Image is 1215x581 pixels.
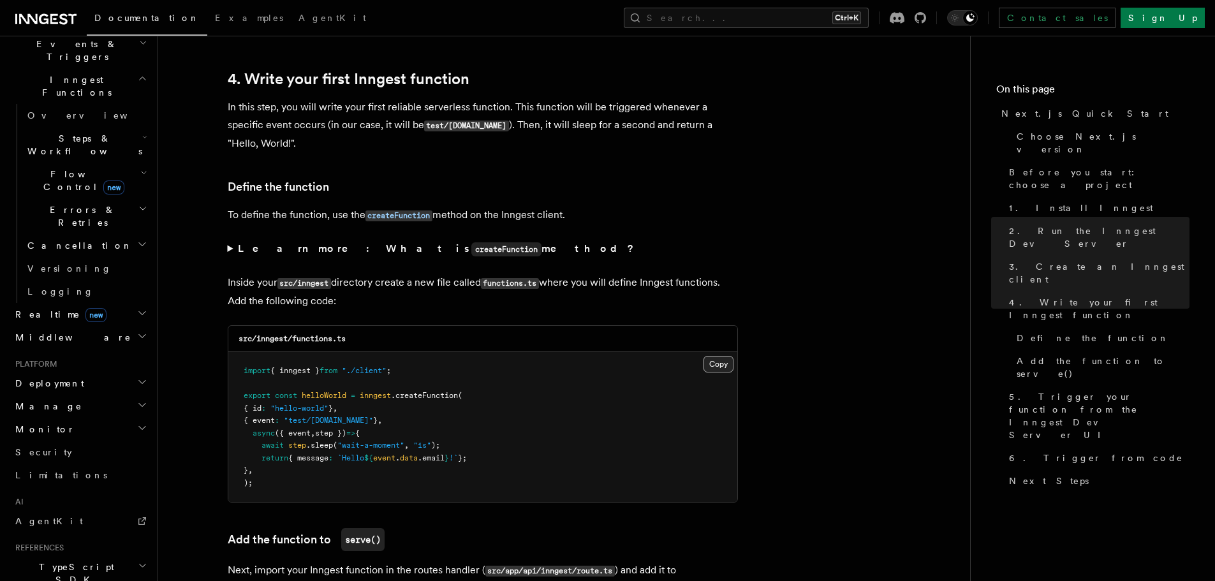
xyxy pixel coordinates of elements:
a: createFunction [365,209,432,221]
span: Cancellation [22,239,133,252]
button: Deployment [10,372,150,395]
span: AgentKit [15,516,83,526]
p: In this step, you will write your first reliable serverless function. This function will be trigg... [228,98,738,152]
a: Sign Up [1121,8,1205,28]
span: data [400,453,418,462]
button: Realtimenew [10,303,150,326]
span: ); [244,478,253,487]
span: Manage [10,400,82,413]
span: Middleware [10,331,131,344]
span: new [103,180,124,195]
a: 5. Trigger your function from the Inngest Dev Server UI [1004,385,1189,446]
span: "1s" [413,441,431,450]
span: ); [431,441,440,450]
a: Add the function toserve() [228,528,385,551]
span: ( [333,441,337,450]
span: Inngest Functions [10,73,138,99]
span: , [248,466,253,474]
button: Events & Triggers [10,33,150,68]
span: AgentKit [298,13,366,23]
code: src/inngest [277,278,331,289]
button: Copy [703,356,733,372]
code: createFunction [365,210,432,221]
code: createFunction [471,242,541,256]
a: Choose Next.js version [1012,125,1189,161]
span: Before you start: choose a project [1009,166,1189,191]
code: serve() [341,528,385,551]
a: Next.js Quick Start [996,102,1189,125]
span: 5. Trigger your function from the Inngest Dev Server UI [1009,390,1189,441]
span: { inngest } [270,366,320,375]
span: AI [10,497,24,507]
h4: On this page [996,82,1189,102]
button: Errors & Retries [22,198,150,234]
span: { [355,429,360,438]
span: Errors & Retries [22,203,138,229]
a: Limitations [10,464,150,487]
span: , [333,404,337,413]
span: Platform [10,359,57,369]
button: Toggle dark mode [947,10,978,26]
span: } [445,453,449,462]
span: Choose Next.js version [1017,130,1189,156]
span: ; [387,366,391,375]
span: Examples [215,13,283,23]
span: : [328,453,333,462]
span: 3. Create an Inngest client [1009,260,1189,286]
span: "hello-world" [270,404,328,413]
code: functions.ts [481,278,539,289]
span: 1. Install Inngest [1009,202,1153,214]
span: } [328,404,333,413]
span: Overview [27,110,159,121]
a: Contact sales [999,8,1116,28]
code: src/app/api/inngest/route.ts [485,566,615,577]
span: "wait-a-moment" [337,441,404,450]
button: Steps & Workflows [22,127,150,163]
span: : [261,404,266,413]
button: Monitor [10,418,150,441]
a: Define the function [228,178,329,196]
span: Flow Control [22,168,140,193]
span: ( [458,391,462,400]
span: Steps & Workflows [22,132,142,158]
a: Overview [22,104,150,127]
span: : [275,416,279,425]
span: => [346,429,355,438]
a: Logging [22,280,150,303]
a: Examples [207,4,291,34]
span: "test/[DOMAIN_NAME]" [284,416,373,425]
span: . [395,453,400,462]
a: AgentKit [291,4,374,34]
span: Add the function to serve() [1017,355,1189,380]
span: export [244,391,270,400]
span: .sleep [306,441,333,450]
span: from [320,366,337,375]
a: AgentKit [10,510,150,533]
span: Versioning [27,263,112,274]
span: Deployment [10,377,84,390]
span: , [404,441,409,450]
a: 2. Run the Inngest Dev Server [1004,219,1189,255]
span: Next.js Quick Start [1001,107,1168,120]
button: Middleware [10,326,150,349]
a: Before you start: choose a project [1004,161,1189,196]
span: Documentation [94,13,200,23]
a: 4. Write your first Inngest function [228,70,469,88]
span: async [253,429,275,438]
span: .createFunction [391,391,458,400]
a: Define the function [1012,327,1189,349]
a: 3. Create an Inngest client [1004,255,1189,291]
span: { message [288,453,328,462]
code: test/[DOMAIN_NAME] [424,121,509,131]
span: .email [418,453,445,462]
div: Inngest Functions [10,104,150,303]
span: import [244,366,270,375]
a: Next Steps [1004,469,1189,492]
span: = [351,391,355,400]
button: Cancellation [22,234,150,257]
a: 1. Install Inngest [1004,196,1189,219]
span: const [275,391,297,400]
button: Search...Ctrl+K [624,8,869,28]
button: Flow Controlnew [22,163,150,198]
a: Security [10,441,150,464]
